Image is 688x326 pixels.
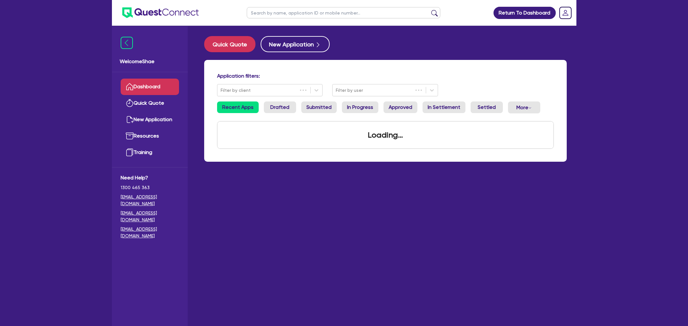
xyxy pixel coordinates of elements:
[121,111,179,128] a: New Application
[121,226,179,239] a: [EMAIL_ADDRESS][DOMAIN_NAME]
[121,79,179,95] a: Dashboard
[126,132,134,140] img: resources
[121,194,179,207] a: [EMAIL_ADDRESS][DOMAIN_NAME]
[423,101,465,113] a: In Settlement
[121,144,179,161] a: Training
[126,116,134,123] img: new-application
[471,101,503,113] a: Settled
[360,121,411,149] div: Loading...
[121,210,179,223] a: [EMAIL_ADDRESS][DOMAIN_NAME]
[121,95,179,111] a: Quick Quote
[126,99,134,107] img: quick-quote
[247,7,440,18] input: Search by name, application ID or mobile number...
[121,174,179,182] span: Need Help?
[204,36,255,52] button: Quick Quote
[494,7,556,19] a: Return To Dashboard
[122,7,199,18] img: quest-connect-logo-blue
[342,101,378,113] a: In Progress
[121,128,179,144] a: Resources
[121,37,133,49] img: icon-menu-close
[384,101,417,113] a: Approved
[120,58,180,65] span: Welcome Shae
[126,149,134,156] img: training
[204,36,261,52] a: Quick Quote
[301,101,337,113] a: Submitted
[121,184,179,191] span: 1300 465 363
[217,73,554,79] h4: Application filters:
[261,36,330,52] button: New Application
[508,101,540,113] button: Dropdown toggle
[264,101,296,113] a: Drafted
[217,101,259,113] a: Recent Apps
[557,5,574,21] a: Dropdown toggle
